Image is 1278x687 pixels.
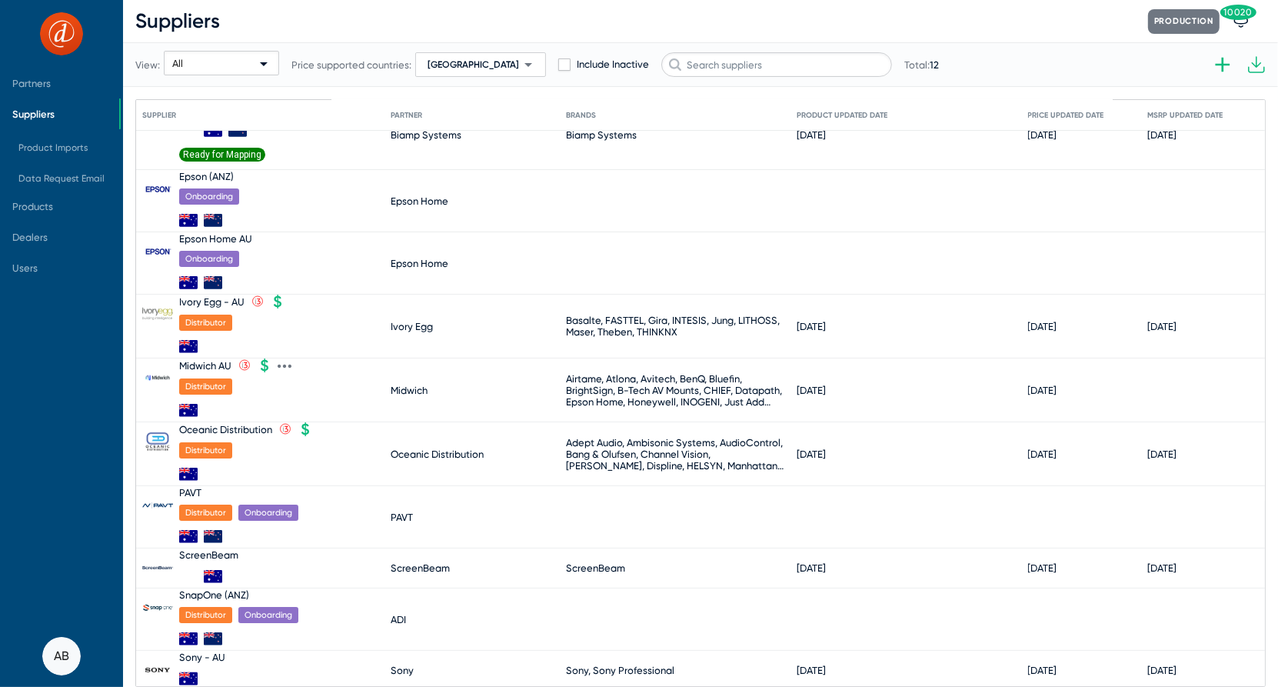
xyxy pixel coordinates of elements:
div: ScreenBeam [391,562,450,574]
div: [DATE] [1147,665,1176,676]
div: [DATE] [1028,321,1057,332]
span: Distributor [179,607,232,623]
span: Onboarding [179,188,239,205]
img: Sony%20-%20AU_638811956672164258.png [142,659,173,682]
div: Epson Home [391,258,448,269]
div: Sony [391,665,414,676]
div: [DATE] [1028,385,1057,396]
span: [GEOGRAPHIC_DATA] [428,59,519,70]
div: [DATE] [1147,449,1176,460]
span: Distributor [179,442,232,459]
span: Data Request Email [18,173,105,184]
span: Onboarding [179,251,239,267]
span: Ready for Mapping [179,148,265,162]
span: 10020 [1220,5,1257,20]
div: Sony, Sony Professional [566,665,674,676]
span: Suppliers [135,9,220,33]
span: Distributor [179,315,232,331]
span: 12 [930,59,939,71]
div: Midwich AU [179,360,231,372]
img: Oceanic%20Distribution_638659427452484035.png [142,431,173,452]
div: Ivory Egg - AU [179,296,245,308]
span: Partners [12,78,51,89]
span: View: [135,59,160,71]
div: Biamp Systems [566,129,637,141]
div: ScreenBeam [566,562,625,574]
div: [DATE] [1147,321,1176,332]
div: [DATE] [1028,562,1057,574]
span: Products [12,201,53,212]
div: Price Updated Date [1028,111,1104,120]
span: Onboarding [238,607,298,623]
div: ScreenBeam [179,549,238,561]
img: Ivory%20Egg_638700606882718766.png [142,308,173,320]
div: [DATE] [797,449,826,460]
button: AB [42,637,81,675]
div: [DATE] [797,385,826,396]
div: Epson Home AU [179,233,252,245]
div: [DATE] [1028,129,1057,141]
div: Partner [391,111,422,120]
span: arrow_drop_down [519,55,537,74]
div: [DATE] [1028,449,1057,460]
div: ADI [391,614,406,625]
div: [DATE] [797,562,826,574]
div: MSRP Updated Date [1147,111,1236,120]
div: MSRP Updated Date [1147,111,1223,120]
span: All [172,58,183,69]
div: Biamp Systems [391,129,461,141]
div: Midwich [391,385,428,396]
div: Ivory Egg [391,321,433,332]
img: ScreenBeam_638639245286243226.png [142,566,173,570]
mat-header-cell: Brands [566,100,797,131]
img: Epson%20(ANZ)_638956200660310737.png [142,184,173,195]
span: Total: [904,59,939,71]
div: [DATE] [797,665,826,676]
div: PAVT [391,512,413,523]
div: Supplier [142,111,176,120]
div: Oceanic Distribution [179,424,272,435]
div: Oceanic Distribution [391,449,484,460]
span: Users [12,262,38,274]
div: Epson Home [391,195,448,207]
span: Dealers [12,232,48,243]
div: PAVT [179,487,201,499]
div: Supplier [142,111,190,120]
input: Search suppliers [661,52,892,77]
span: Suppliers [12,108,55,120]
div: Sony - AU [179,652,225,663]
span: Product Imports [18,142,88,153]
div: [DATE] [797,321,826,332]
div: Price Updated Date [1028,111,1118,120]
button: [GEOGRAPHIC_DATA]arrow_drop_down [415,52,546,77]
div: [DATE] [1147,562,1176,574]
span: Price supported countries: [291,59,411,71]
img: SnapOne%20(ANZ)_638956176999716942.png [142,605,173,611]
div: Adept Audio, Ambisonic Systems, AudioControl, Bang & Olufsen, Channel Vision, [PERSON_NAME], Disp... [566,437,789,472]
div: Product Updated Date [797,111,901,120]
div: Basalte, FASTTEL, Gira, INTESIS, Jung, LITHOSS, Maser, Theben, THINKNX [566,315,789,338]
div: [DATE] [1147,129,1176,141]
div: Partner [391,111,436,120]
div: Epson (ANZ) [179,171,234,182]
img: PAVT_638956195950388087.png [142,502,173,509]
div: [DATE] [797,129,826,141]
div: [DATE] [1028,665,1057,676]
div: SnapOne (ANZ) [179,589,249,601]
span: Include Inactive [577,55,649,74]
img: Epson%20Home%20AU_638942427089689321.png [142,246,173,257]
img: Midwich%20AU_638918424536639495.png [142,372,173,384]
span: Distributor [179,379,232,395]
div: Airtame, Atlona, Avitech, BenQ, Bluefin, BrightSign, B-Tech AV Mounts, CHIEF, Datapath, Epson Hom... [566,373,789,408]
div: Product Updated Date [797,111,887,120]
span: Distributor [179,505,232,521]
span: Onboarding [238,505,298,521]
